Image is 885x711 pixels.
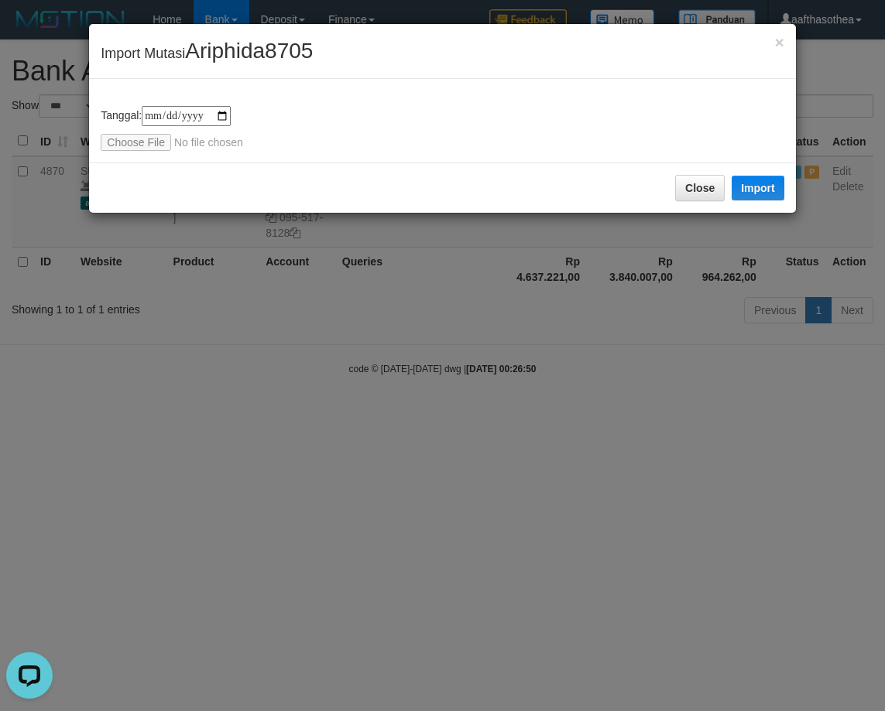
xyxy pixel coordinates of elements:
button: Import [732,176,784,200]
span: × [774,33,784,51]
button: Close [774,34,784,50]
span: Import Mutasi [101,46,313,61]
span: Ariphida8705 [185,39,313,63]
div: Tanggal: [101,106,784,151]
button: Open LiveChat chat widget [6,6,53,53]
button: Close [675,175,725,201]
